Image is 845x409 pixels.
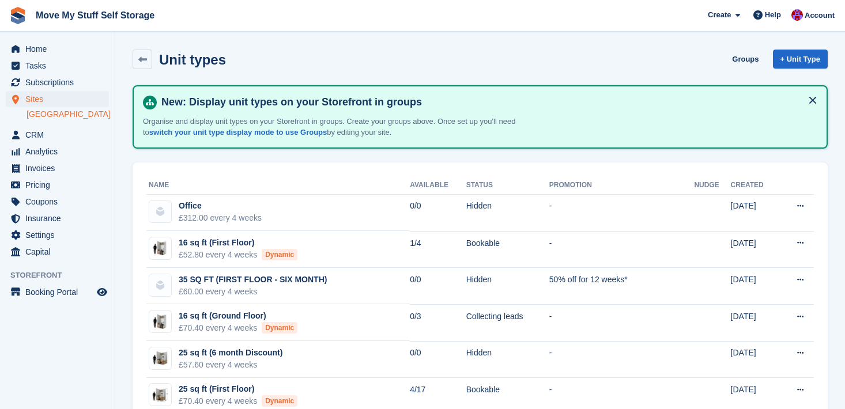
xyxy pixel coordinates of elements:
[466,194,549,231] td: Hidden
[25,74,95,90] span: Subscriptions
[549,194,695,231] td: -
[773,50,828,69] a: + Unit Type
[149,274,171,296] img: blank-unit-type-icon-ffbac7b88ba66c5e286b0e438baccc4b9c83835d4c34f86887a83fc20ec27e7b.svg
[410,194,466,231] td: 0/0
[179,347,282,359] div: 25 sq ft (6 month Discount)
[410,231,466,268] td: 1/4
[6,210,109,226] a: menu
[179,212,262,224] div: £312.00 every 4 weeks
[25,127,95,143] span: CRM
[179,200,262,212] div: Office
[25,210,95,226] span: Insurance
[149,313,171,330] img: 15-sqft-unit.jpg
[159,52,226,67] h2: Unit types
[262,322,297,334] div: Dynamic
[6,194,109,210] a: menu
[6,177,109,193] a: menu
[6,74,109,90] a: menu
[410,341,466,378] td: 0/0
[6,227,109,243] a: menu
[149,240,171,257] img: 15-sqft-unit.jpg
[6,244,109,260] a: menu
[549,341,695,378] td: -
[6,58,109,74] a: menu
[179,383,297,395] div: 25 sq ft (First Floor)
[727,50,763,69] a: Groups
[179,395,297,407] div: £70.40 every 4 weeks
[25,284,95,300] span: Booking Portal
[9,7,27,24] img: stora-icon-8386f47178a22dfd0bd8f6a31ec36ba5ce8667c1dd55bd0f319d3a0aa187defe.svg
[466,231,549,268] td: Bookable
[731,176,779,195] th: Created
[6,127,109,143] a: menu
[410,268,466,305] td: 0/0
[179,359,282,371] div: £57.60 every 4 weeks
[25,143,95,160] span: Analytics
[466,268,549,305] td: Hidden
[25,41,95,57] span: Home
[149,350,171,367] img: 25-sqft-unit%20(3).jpg
[179,322,297,334] div: £70.40 every 4 weeks
[25,177,95,193] span: Pricing
[6,284,109,300] a: menu
[25,244,95,260] span: Capital
[179,274,327,286] div: 35 SQ FT (FIRST FLOOR - SIX MONTH)
[549,231,695,268] td: -
[466,176,549,195] th: Status
[791,9,803,21] img: Carrie Machin
[179,286,327,298] div: £60.00 every 4 weeks
[25,194,95,210] span: Coupons
[262,249,297,260] div: Dynamic
[6,41,109,57] a: menu
[466,304,549,341] td: Collecting leads
[149,128,327,137] a: switch your unit type display mode to use Groups
[179,237,297,249] div: 16 sq ft (First Floor)
[731,268,779,305] td: [DATE]
[25,227,95,243] span: Settings
[25,91,95,107] span: Sites
[6,91,109,107] a: menu
[731,304,779,341] td: [DATE]
[149,200,171,222] img: blank-unit-type-icon-ffbac7b88ba66c5e286b0e438baccc4b9c83835d4c34f86887a83fc20ec27e7b.svg
[149,387,171,403] img: 25.jpg
[6,160,109,176] a: menu
[549,304,695,341] td: -
[143,116,546,138] p: Organise and display unit types on your Storefront in groups. Create your groups above. Once set ...
[146,176,410,195] th: Name
[31,6,159,25] a: Move My Stuff Self Storage
[694,176,730,195] th: Nudge
[10,270,115,281] span: Storefront
[27,109,109,120] a: [GEOGRAPHIC_DATA]
[6,143,109,160] a: menu
[805,10,835,21] span: Account
[410,304,466,341] td: 0/3
[262,395,297,407] div: Dynamic
[95,285,109,299] a: Preview store
[25,160,95,176] span: Invoices
[157,96,817,109] h4: New: Display unit types on your Storefront in groups
[410,176,466,195] th: Available
[731,194,779,231] td: [DATE]
[179,310,297,322] div: 16 sq ft (Ground Floor)
[731,231,779,268] td: [DATE]
[731,341,779,378] td: [DATE]
[466,341,549,378] td: Hidden
[549,176,695,195] th: Promotion
[549,268,695,305] td: 50% off for 12 weeks*
[708,9,731,21] span: Create
[765,9,781,21] span: Help
[179,249,297,261] div: £52.80 every 4 weeks
[25,58,95,74] span: Tasks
